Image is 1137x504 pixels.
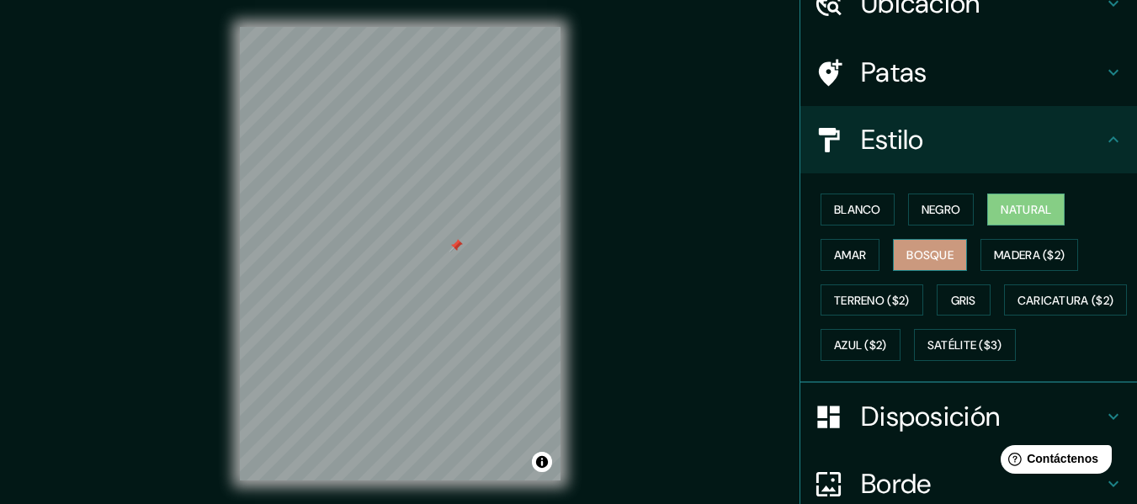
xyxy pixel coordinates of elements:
font: Blanco [834,202,881,217]
font: Disposición [861,399,1000,434]
button: Blanco [821,194,895,225]
button: Azul ($2) [821,329,901,361]
font: Patas [861,55,927,90]
font: Azul ($2) [834,338,887,353]
button: Terreno ($2) [821,284,923,316]
button: Negro [908,194,975,225]
font: Madera ($2) [994,247,1065,263]
font: Satélite ($3) [927,338,1002,353]
button: Amar [821,239,879,271]
font: Terreno ($2) [834,293,910,308]
button: Madera ($2) [980,239,1078,271]
font: Bosque [906,247,954,263]
button: Caricatura ($2) [1004,284,1128,316]
button: Satélite ($3) [914,329,1016,361]
div: Estilo [800,106,1137,173]
div: Patas [800,39,1137,106]
font: Natural [1001,202,1051,217]
button: Bosque [893,239,967,271]
div: Disposición [800,383,1137,450]
button: Activar o desactivar atribución [532,452,552,472]
font: Borde [861,466,932,501]
font: Amar [834,247,866,263]
font: Estilo [861,122,924,157]
font: Caricatura ($2) [1017,293,1114,308]
button: Natural [987,194,1065,225]
button: Gris [937,284,991,316]
font: Negro [922,202,961,217]
iframe: Lanzador de widgets de ayuda [987,438,1118,485]
canvas: Mapa [240,27,561,480]
font: Gris [951,293,976,308]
